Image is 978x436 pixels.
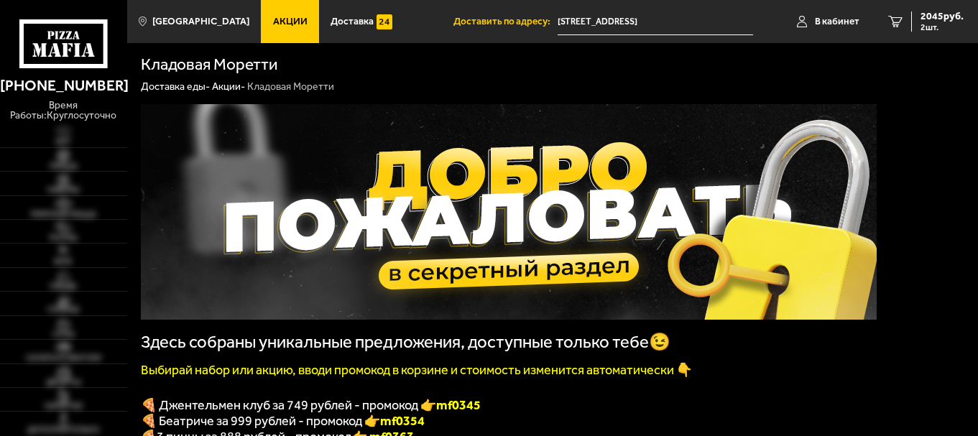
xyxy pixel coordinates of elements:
[921,11,964,22] span: 2045 руб.
[247,80,334,93] div: Кладовая Моретти
[921,23,964,32] span: 2 шт.
[212,80,245,93] a: Акции-
[141,104,877,320] img: 1024x1024
[380,413,425,429] b: mf0354
[377,14,392,29] img: 15daf4d41897b9f0e9f617042186c801.svg
[558,9,753,35] input: Ваш адрес доставки
[815,17,859,27] span: В кабинет
[331,17,374,27] span: Доставка
[141,397,481,413] span: 🍕 Джентельмен клуб за 749 рублей - промокод 👉
[141,413,425,429] span: 🍕 Беатриче за 999 рублей - промокод 👉
[273,17,308,27] span: Акции
[152,17,249,27] span: [GEOGRAPHIC_DATA]
[141,57,277,73] h1: Кладовая Моретти
[453,17,558,27] span: Доставить по адресу:
[141,332,670,352] span: Здесь собраны уникальные предложения, доступные только тебе😉
[141,80,210,93] a: Доставка еды-
[436,397,481,413] b: mf0345
[141,362,692,378] font: Выбирай набор или акцию, вводи промокод в корзине и стоимость изменится автоматически 👇
[558,9,753,35] span: Санкт-Петербург, улица Композиторов, 29к1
